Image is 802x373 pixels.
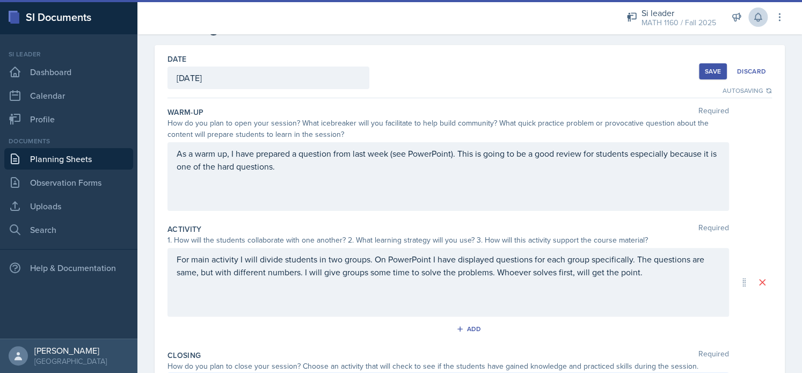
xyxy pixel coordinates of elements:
label: Warm-Up [167,107,203,118]
div: Autosaving [723,86,772,96]
h2: Planning Sheet [155,17,785,36]
div: Save [705,67,721,76]
div: Si leader [641,6,716,19]
div: 1. How will the students collaborate with one another? 2. What learning strategy will you use? 3.... [167,235,729,246]
a: Calendar [4,85,133,106]
a: Planning Sheets [4,148,133,170]
a: Observation Forms [4,172,133,193]
button: Add [453,321,487,337]
div: Si leader [4,49,133,59]
a: Profile [4,108,133,130]
button: Discard [731,63,772,79]
div: Help & Documentation [4,257,133,279]
p: For main activity I will divide students in two groups. On PowerPoint I have displayed questions ... [177,253,720,279]
div: How do you plan to close your session? Choose an activity that will check to see if the students ... [167,361,729,372]
a: Dashboard [4,61,133,83]
div: How do you plan to open your session? What icebreaker will you facilitate to help build community... [167,118,729,140]
a: Search [4,219,133,240]
div: Documents [4,136,133,146]
a: Uploads [4,195,133,217]
label: Closing [167,350,201,361]
p: As a warm up, I have prepared a question from last week (see PowerPoint). This is going to be a g... [177,147,720,173]
span: Required [698,107,729,118]
div: Discard [737,67,766,76]
div: [GEOGRAPHIC_DATA] [34,356,107,367]
div: [PERSON_NAME] [34,345,107,356]
label: Date [167,54,186,64]
label: Activity [167,224,202,235]
button: Save [699,63,727,79]
span: Required [698,224,729,235]
div: Add [458,325,482,333]
div: MATH 1160 / Fall 2025 [641,17,716,28]
span: Required [698,350,729,361]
